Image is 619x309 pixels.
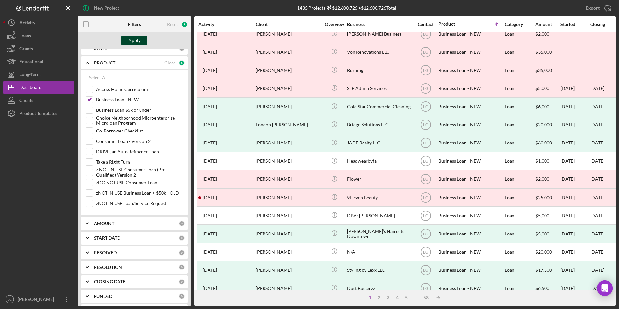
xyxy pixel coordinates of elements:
div: Business [347,22,412,27]
label: Take a Right Turn [96,159,183,165]
div: [DATE] [560,207,590,224]
div: Business Loan - NEW [438,171,503,188]
time: [DATE] [590,158,604,164]
button: Loans [3,29,74,42]
div: [DATE] [560,153,590,170]
time: 2024-02-20 17:41 [203,104,217,109]
text: LG [423,286,428,291]
div: Product [438,21,471,27]
a: Activity [3,16,74,29]
div: 1435 Projects • $12,600,726 Total [297,5,396,11]
div: $5,000 [535,80,560,97]
div: [PERSON_NAME] [256,153,321,170]
div: Grants [19,42,33,57]
div: Loan [505,98,535,115]
div: Loan [505,43,535,61]
div: Dust Busterzz [347,280,412,297]
label: Business Loan $5k or under [96,107,183,113]
text: LG [423,105,428,109]
div: Loan [505,134,535,152]
div: Gold Star Commercial Cleaning [347,98,412,115]
div: 3 [384,295,393,300]
div: Business Loan - NEW [438,80,503,97]
div: Bridge Solutions LLC [347,116,412,133]
div: Loan [505,171,535,188]
div: $6,500 [535,280,560,297]
text: LG [423,232,428,236]
div: [PERSON_NAME] [256,134,321,152]
time: [DATE] [590,249,604,255]
div: [DATE] [590,268,604,273]
div: $12,600,726 [325,5,357,11]
div: Business Loan - NEW [438,62,503,79]
b: CLOSING DATE [94,279,125,284]
a: Long-Term [3,68,74,81]
div: Loan [505,225,535,242]
text: LG [423,268,428,273]
div: Burning [347,62,412,79]
div: Business Loan - NEW [438,261,503,279]
time: [DATE] [590,195,604,200]
div: Loan [505,153,535,170]
div: 8 [181,21,188,28]
div: London [PERSON_NAME] [256,116,321,133]
button: Export [579,2,616,15]
div: Export [586,2,600,15]
time: 2024-02-11 23:00 [203,231,217,236]
div: Clients [19,94,33,109]
label: Consumer Loan - Version 2 [96,138,183,144]
span: $5,000 [535,213,549,218]
div: $20,000 [535,116,560,133]
time: 2024-01-27 18:12 [203,195,217,200]
div: [DATE] [590,140,604,145]
div: Styling by Lexx LLC [347,261,412,279]
div: Contact [413,22,438,27]
button: Product Templates [3,107,74,120]
button: Dashboard [3,81,74,94]
label: Business Loan - NEW [96,97,183,103]
div: [PERSON_NAME] [256,62,321,79]
b: START DATE [94,235,120,241]
text: LG [423,50,428,54]
div: [PERSON_NAME] [256,80,321,97]
div: New Project [94,2,119,15]
text: LG [423,195,428,200]
div: Apply [129,36,141,45]
div: Client [256,22,321,27]
div: ... [411,295,420,300]
div: Business Loan - NEW [438,280,503,297]
div: [DATE] [590,122,604,127]
div: $5,000 [535,225,560,242]
div: 2 [375,295,384,300]
div: [DATE] [560,171,590,188]
div: Loan [505,243,535,260]
time: [DATE] [590,213,604,218]
time: 2024-02-16 18:20 [203,268,217,273]
div: [DATE] [560,225,590,242]
div: [DATE] [560,116,590,133]
div: Business Loan - NEW [438,116,503,133]
div: 0 [179,250,185,256]
time: 2024-01-23 12:57 [203,158,217,164]
div: 0 [179,264,185,270]
div: [PERSON_NAME]’s Haircuts Downtown [347,225,412,242]
button: Educational [3,55,74,68]
div: Business Loan - NEW [438,43,503,61]
button: Apply [121,36,147,45]
div: Loan [505,116,535,133]
div: Category [505,22,535,27]
div: DBA: [PERSON_NAME] [347,207,412,224]
div: [DATE] [590,231,604,236]
b: FUNDED [94,294,112,299]
text: LG [8,298,12,301]
text: LG [423,250,428,254]
b: PRODUCT [94,60,115,65]
div: 58 [420,295,432,300]
text: LG [423,86,428,91]
div: $35,000 [535,43,560,61]
time: 2024-02-05 21:46 [203,122,217,127]
button: Grants [3,42,74,55]
div: [PERSON_NAME] Business [347,25,412,42]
